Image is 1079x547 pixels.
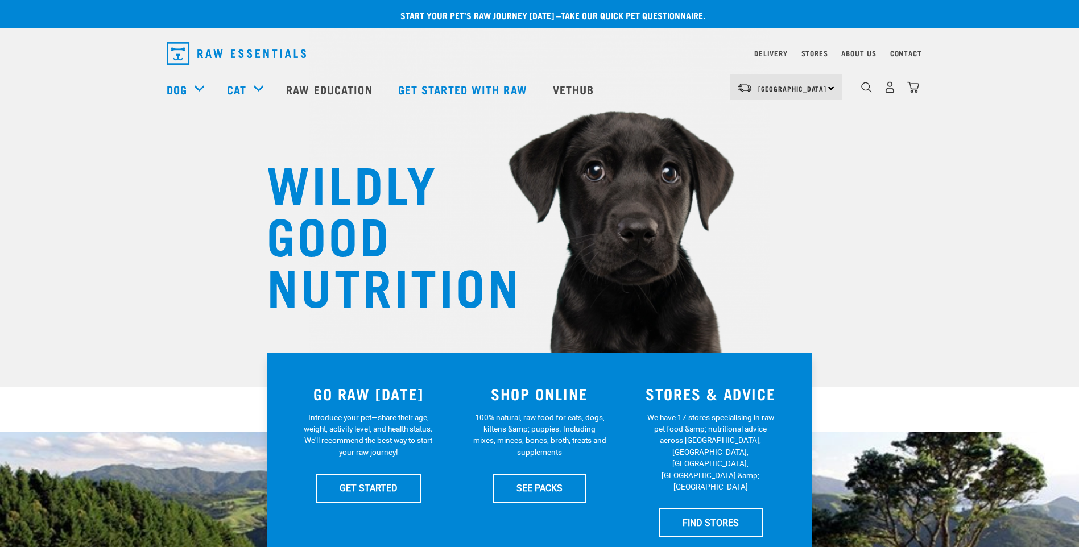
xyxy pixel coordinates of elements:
[301,412,435,458] p: Introduce your pet—share their age, weight, activity level, and health status. We'll recommend th...
[801,51,828,55] a: Stores
[316,474,421,502] a: GET STARTED
[541,67,609,112] a: Vethub
[841,51,876,55] a: About Us
[861,82,872,93] img: home-icon-1@2x.png
[473,412,606,458] p: 100% natural, raw food for cats, dogs, kittens &amp; puppies. Including mixes, minces, bones, bro...
[632,385,789,403] h3: STORES & ADVICE
[884,81,896,93] img: user.png
[561,13,705,18] a: take our quick pet questionnaire.
[758,86,827,90] span: [GEOGRAPHIC_DATA]
[737,82,753,93] img: van-moving.png
[659,508,763,537] a: FIND STORES
[290,385,448,403] h3: GO RAW [DATE]
[275,67,386,112] a: Raw Education
[493,474,586,502] a: SEE PACKS
[387,67,541,112] a: Get started with Raw
[167,42,306,65] img: Raw Essentials Logo
[167,81,187,98] a: Dog
[158,38,922,69] nav: dropdown navigation
[907,81,919,93] img: home-icon@2x.png
[754,51,787,55] a: Delivery
[644,412,778,493] p: We have 17 stores specialising in raw pet food &amp; nutritional advice across [GEOGRAPHIC_DATA],...
[267,156,494,310] h1: WILDLY GOOD NUTRITION
[227,81,246,98] a: Cat
[890,51,922,55] a: Contact
[461,385,618,403] h3: SHOP ONLINE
